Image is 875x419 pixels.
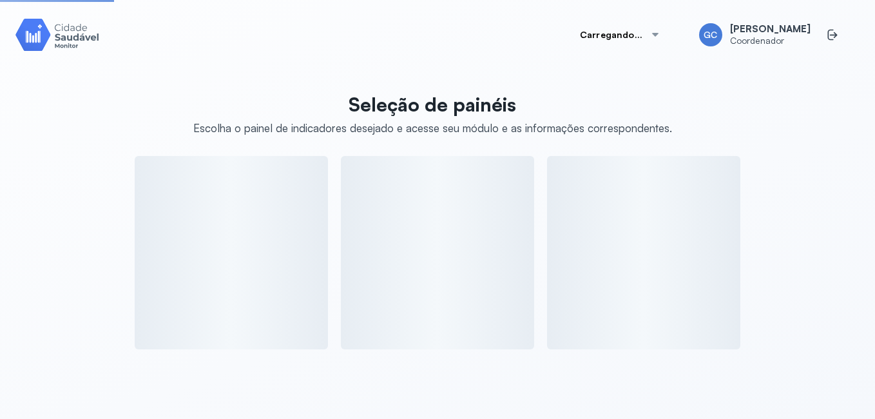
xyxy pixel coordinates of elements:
[193,93,672,116] p: Seleção de painéis
[193,121,672,135] div: Escolha o painel de indicadores desejado e acesse seu módulo e as informações correspondentes.
[704,30,717,41] span: GC
[564,22,676,48] button: Carregando...
[730,23,811,35] span: [PERSON_NAME]
[730,35,811,46] span: Coordenador
[15,16,99,53] img: Logotipo do produto Monitor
